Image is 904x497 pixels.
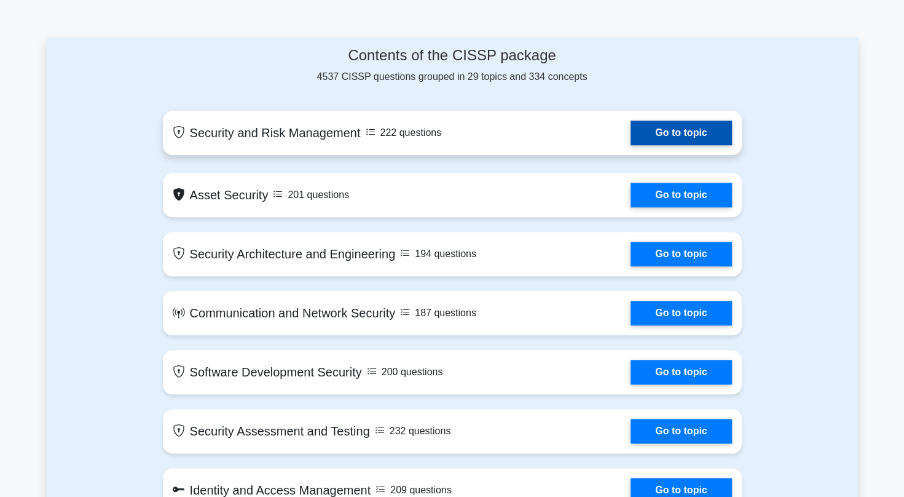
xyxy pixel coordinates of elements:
h4: Contents of the CISSP package [163,47,742,65]
div: 4537 CISSP questions grouped in 29 topics and 334 concepts [163,47,742,84]
a: Go to topic [631,301,731,325]
a: Go to topic [631,242,731,266]
a: Go to topic [631,183,731,207]
a: Go to topic [631,121,731,145]
a: Go to topic [631,419,731,443]
a: Go to topic [631,360,731,384]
